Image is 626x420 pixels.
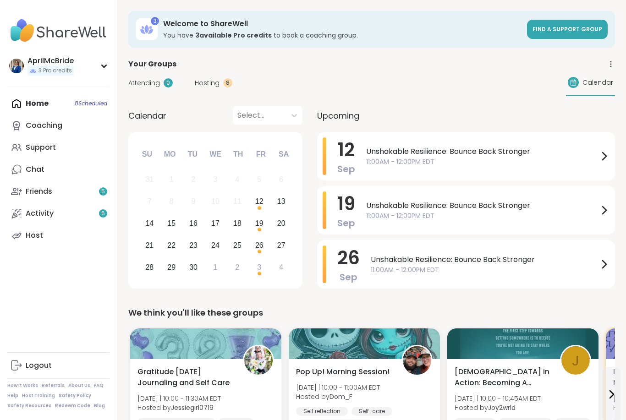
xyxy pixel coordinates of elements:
span: Unshakable Resilience: Bounce Back Stronger [371,254,599,265]
div: 3 [151,17,159,25]
div: 2 [192,173,196,185]
a: FAQ [94,382,104,389]
div: 0 [164,78,173,87]
div: 15 [167,217,176,229]
div: 19 [255,217,264,229]
span: Calendar [582,78,613,87]
a: Activity6 [7,202,110,224]
div: 18 [233,217,242,229]
span: Upcoming [317,109,359,122]
div: Not available Thursday, September 11th, 2025 [228,192,247,212]
div: Sa [274,144,294,164]
div: month 2025-09 [138,169,292,278]
div: 13 [277,195,286,207]
a: Referrals [42,382,65,389]
div: Choose Saturday, September 27th, 2025 [271,235,291,255]
span: Find a support group [533,25,602,33]
div: Choose Sunday, September 14th, 2025 [140,214,159,234]
span: Attending [128,78,160,88]
span: 6 [101,210,105,218]
div: 3 [257,261,261,273]
span: 19 [337,191,355,217]
a: Support [7,136,110,158]
span: Hosted by [455,403,541,412]
b: Joy2wrld [488,403,516,412]
div: Choose Saturday, September 13th, 2025 [271,192,291,212]
div: Not available Monday, September 8th, 2025 [162,192,181,212]
div: Mo [159,144,180,164]
b: Dom_F [329,392,352,401]
div: Not available Tuesday, September 2nd, 2025 [184,170,203,190]
div: Choose Monday, September 15th, 2025 [162,214,181,234]
div: 29 [167,261,176,273]
div: 12 [255,195,264,207]
div: 9 [192,195,196,207]
div: 11 [233,195,242,207]
div: Choose Friday, October 3rd, 2025 [249,257,269,277]
a: Safety Policy [59,393,91,399]
div: Th [228,144,248,164]
span: Sep [337,163,355,175]
span: 5 [101,188,105,196]
div: Choose Wednesday, September 24th, 2025 [206,235,225,255]
div: Not available Tuesday, September 9th, 2025 [184,192,203,212]
div: Not available Friday, September 5th, 2025 [249,170,269,190]
b: 3 available Pro credit s [195,31,272,40]
span: 11:00AM - 12:00PM EDT [366,211,599,221]
div: 1 [214,261,218,273]
div: Choose Tuesday, September 16th, 2025 [184,214,203,234]
div: 8 [223,78,232,87]
a: Find a support group [527,20,608,39]
span: [DATE] | 10:00 - 11:00AM EDT [296,383,380,392]
div: Choose Friday, September 26th, 2025 [249,235,269,255]
div: Not available Wednesday, September 3rd, 2025 [206,170,225,190]
span: Sep [337,217,355,229]
div: 22 [167,239,176,251]
div: 14 [145,217,154,229]
a: Redeem Code [55,403,90,409]
a: Host [7,224,110,246]
div: 17 [211,217,220,229]
div: Self reflection [296,407,348,416]
div: Coaching [26,120,62,131]
div: 10 [211,195,220,207]
a: Logout [7,355,110,376]
div: 30 [189,261,198,273]
span: Hosting [195,78,220,88]
div: 20 [277,217,286,229]
div: Choose Monday, September 29th, 2025 [162,257,181,277]
div: Friends [26,186,52,196]
div: Choose Sunday, September 21st, 2025 [140,235,159,255]
span: Your Groups [128,59,176,70]
div: 5 [257,173,261,185]
span: [DATE] | 10:00 - 10:45AM EDT [455,394,541,403]
b: Jessiegirl0719 [171,403,214,412]
div: 7 [148,195,152,207]
div: Choose Wednesday, October 1st, 2025 [206,257,225,277]
div: Choose Monday, September 22nd, 2025 [162,235,181,255]
a: Host Training [22,393,55,399]
div: Choose Thursday, September 25th, 2025 [228,235,247,255]
div: 1 [170,173,174,185]
span: Unshakable Resilience: Bounce Back Stronger [366,146,599,157]
div: Not available Sunday, September 7th, 2025 [140,192,159,212]
span: 3 Pro credits [38,67,72,75]
div: Choose Sunday, September 28th, 2025 [140,257,159,277]
img: ShareWell Nav Logo [7,15,110,47]
span: [DEMOGRAPHIC_DATA] in Action: Becoming A Leader of Self [455,366,550,388]
div: 6 [279,173,283,185]
span: 11:00AM - 12:00PM EDT [371,265,599,275]
div: Not available Sunday, August 31st, 2025 [140,170,159,190]
div: 27 [277,239,286,251]
span: 12 [338,137,355,163]
div: Choose Friday, September 12th, 2025 [249,192,269,212]
div: 16 [189,217,198,229]
div: Not available Wednesday, September 10th, 2025 [206,192,225,212]
div: Choose Tuesday, September 23rd, 2025 [184,235,203,255]
img: AprilMcBride [9,59,24,73]
img: Jessiegirl0719 [244,346,273,375]
div: 8 [170,195,174,207]
div: 25 [233,239,242,251]
div: Choose Tuesday, September 30th, 2025 [184,257,203,277]
a: Safety Resources [7,403,51,409]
